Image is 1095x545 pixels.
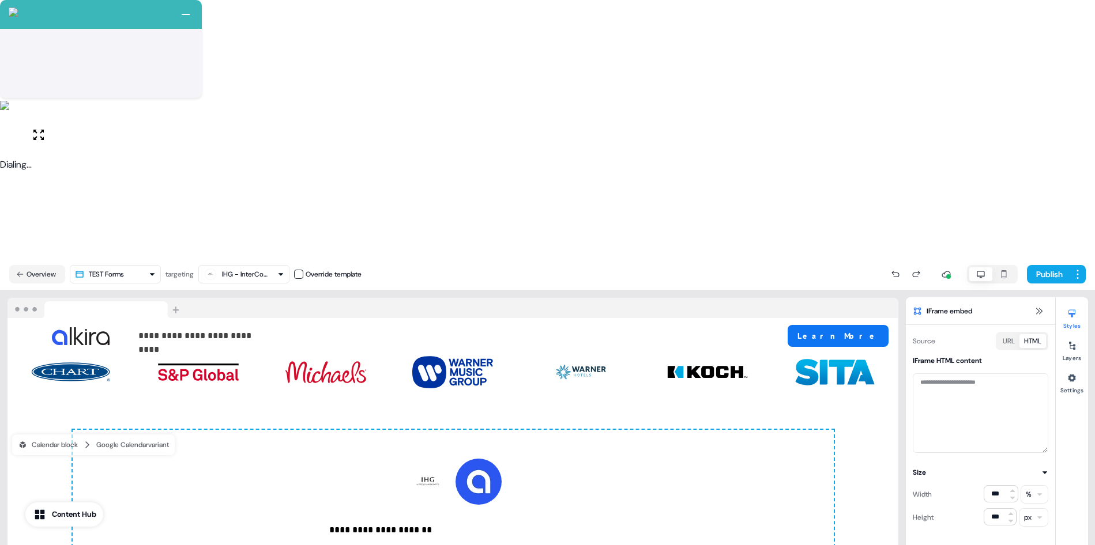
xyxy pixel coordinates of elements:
[198,265,289,283] button: IHG - InterContinental Hotels Group
[222,268,268,280] div: IHG - InterContinental Hotels Group
[7,338,898,407] div: ImageImageImageImageImageImageImage
[1056,304,1088,330] button: Styles
[96,439,169,451] div: Google Calendar variant
[412,349,493,395] img: Image
[306,268,362,280] div: Override template
[1056,369,1088,394] button: Settings
[913,508,934,527] div: Height
[52,509,96,520] div: Content Hub
[1019,334,1046,348] button: HTML
[31,349,111,395] img: Image
[5,5,402,224] iframe: YouTube video player
[89,268,124,280] div: TEST Forms
[913,485,932,504] div: Width
[927,305,972,317] span: IFrame embed
[158,349,239,395] img: Image
[913,467,1048,478] button: Size
[25,502,103,527] button: Content Hub
[18,439,78,451] div: Calendar block
[52,327,110,345] img: Image
[285,349,366,395] img: Image
[795,349,875,395] img: Image
[913,467,926,478] div: Size
[540,349,620,395] img: Image
[1024,512,1032,523] div: px
[788,325,889,347] button: Learn More
[9,7,18,17] img: callcloud-icon-white-35.svg
[1027,265,1070,283] button: Publish
[913,355,1048,366] button: IFrame HTML content
[9,265,65,283] button: Overview
[7,298,185,319] img: Browser topbar
[913,332,935,350] div: Source
[1026,489,1032,500] div: %
[913,355,982,366] div: IFrame HTML content
[1056,336,1088,362] button: Layers
[165,268,194,280] div: targeting
[667,349,748,395] img: Image
[998,334,1019,348] button: URL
